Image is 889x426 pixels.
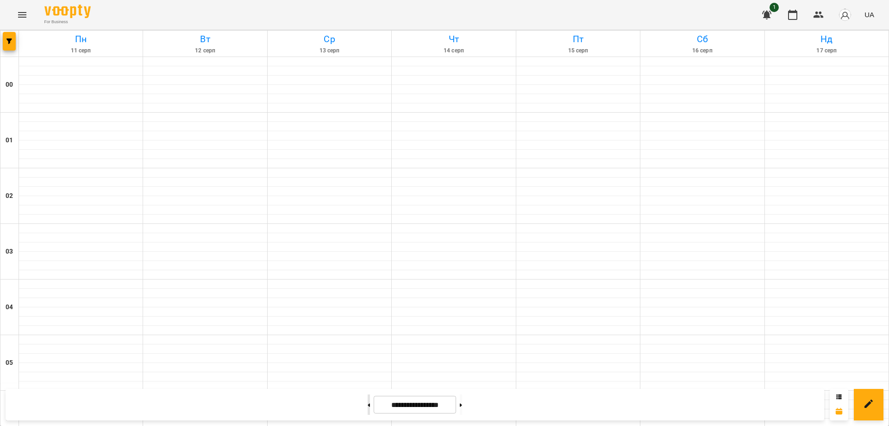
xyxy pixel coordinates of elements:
button: UA [861,6,878,23]
span: For Business [44,19,91,25]
h6: 16 серп [642,46,763,55]
h6: 13 серп [269,46,390,55]
h6: Пн [20,32,141,46]
h6: 15 серп [518,46,639,55]
h6: 11 серп [20,46,141,55]
h6: Нд [766,32,887,46]
h6: 02 [6,191,13,201]
h6: 14 серп [393,46,514,55]
h6: Сб [642,32,763,46]
span: UA [864,10,874,19]
h6: 01 [6,135,13,146]
h6: Пт [518,32,639,46]
h6: 00 [6,80,13,90]
button: Menu [11,4,33,26]
h6: 03 [6,247,13,257]
h6: 17 серп [766,46,887,55]
h6: 12 серп [144,46,265,55]
h6: 04 [6,302,13,312]
h6: Вт [144,32,265,46]
img: avatar_s.png [839,8,851,21]
span: 1 [770,3,779,12]
h6: Чт [393,32,514,46]
img: Voopty Logo [44,5,91,18]
h6: 05 [6,358,13,368]
h6: Ср [269,32,390,46]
